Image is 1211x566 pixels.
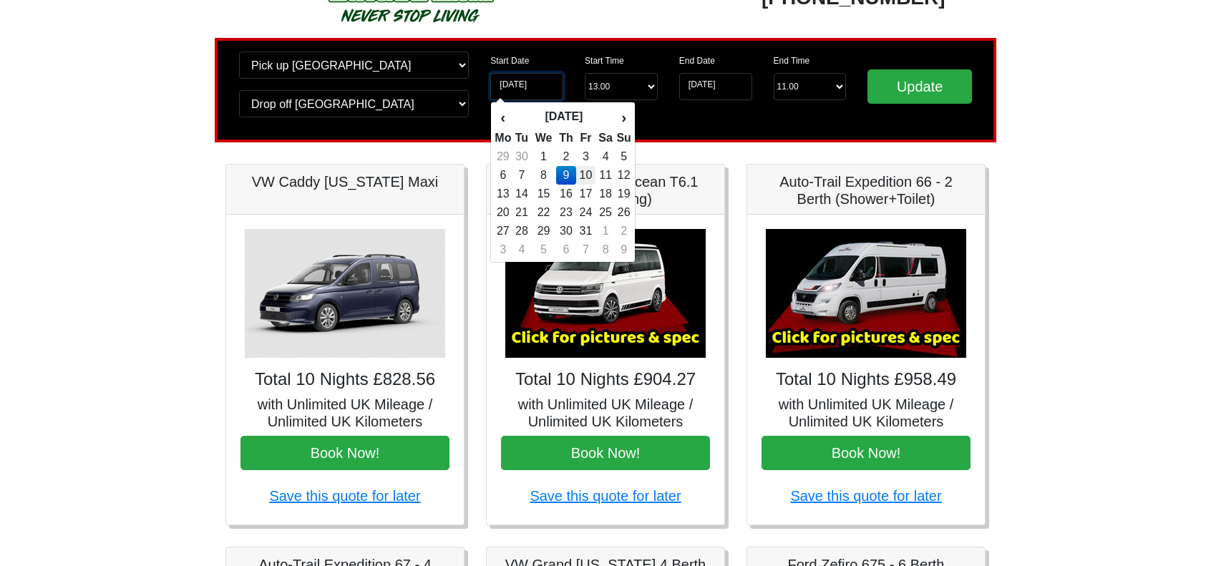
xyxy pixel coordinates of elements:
label: Start Time [585,54,624,67]
h5: with Unlimited UK Mileage / Unlimited UK Kilometers [240,396,449,430]
td: 12 [616,166,631,185]
button: Book Now! [240,436,449,470]
td: 30 [512,147,531,166]
td: 3 [494,240,512,259]
td: 6 [494,166,512,185]
img: VW Caddy California Maxi [245,229,445,358]
th: [DATE] [512,105,616,130]
input: Update [867,69,972,104]
label: End Date [679,54,715,67]
h5: Auto-Trail Expedition 66 - 2 Berth (Shower+Toilet) [762,173,971,208]
td: 30 [556,222,577,240]
td: 2 [556,147,577,166]
td: 13 [494,185,512,203]
td: 31 [576,222,595,240]
td: 1 [531,147,555,166]
input: Return Date [679,73,752,100]
td: 15 [531,185,555,203]
td: 5 [531,240,555,259]
td: 9 [556,166,577,185]
img: VW California Ocean T6.1 (Auto, Awning) [505,229,706,358]
h4: Total 10 Nights £958.49 [762,369,971,390]
th: ‹ [494,105,512,130]
td: 19 [616,185,631,203]
td: 11 [595,166,616,185]
h4: Total 10 Nights £828.56 [240,369,449,390]
td: 17 [576,185,595,203]
th: Fr [576,129,595,147]
td: 29 [531,222,555,240]
td: 14 [512,185,531,203]
td: 25 [595,203,616,222]
td: 4 [595,147,616,166]
td: 3 [576,147,595,166]
td: 7 [576,240,595,259]
th: Mo [494,129,512,147]
th: Th [556,129,577,147]
td: 23 [556,203,577,222]
h4: Total 10 Nights £904.27 [501,369,710,390]
td: 24 [576,203,595,222]
td: 27 [494,222,512,240]
label: Start Date [490,54,529,67]
td: 5 [616,147,631,166]
a: Save this quote for later [790,488,941,504]
td: 10 [576,166,595,185]
button: Book Now! [501,436,710,470]
th: We [531,129,555,147]
img: Auto-Trail Expedition 66 - 2 Berth (Shower+Toilet) [766,229,966,358]
h5: VW Caddy [US_STATE] Maxi [240,173,449,190]
td: 1 [595,222,616,240]
td: 2 [616,222,631,240]
td: 28 [512,222,531,240]
td: 22 [531,203,555,222]
td: 9 [616,240,631,259]
h5: with Unlimited UK Mileage / Unlimited UK Kilometers [501,396,710,430]
td: 20 [494,203,512,222]
td: 7 [512,166,531,185]
td: 8 [531,166,555,185]
th: Tu [512,129,531,147]
label: End Time [774,54,810,67]
h5: with Unlimited UK Mileage / Unlimited UK Kilometers [762,396,971,430]
button: Book Now! [762,436,971,470]
input: Start Date [490,73,563,100]
td: 8 [595,240,616,259]
td: 29 [494,147,512,166]
a: Save this quote for later [269,488,420,504]
a: Save this quote for later [530,488,681,504]
th: Su [616,129,631,147]
td: 4 [512,240,531,259]
td: 21 [512,203,531,222]
td: 26 [616,203,631,222]
th: › [616,105,631,130]
td: 16 [556,185,577,203]
td: 18 [595,185,616,203]
td: 6 [556,240,577,259]
th: Sa [595,129,616,147]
